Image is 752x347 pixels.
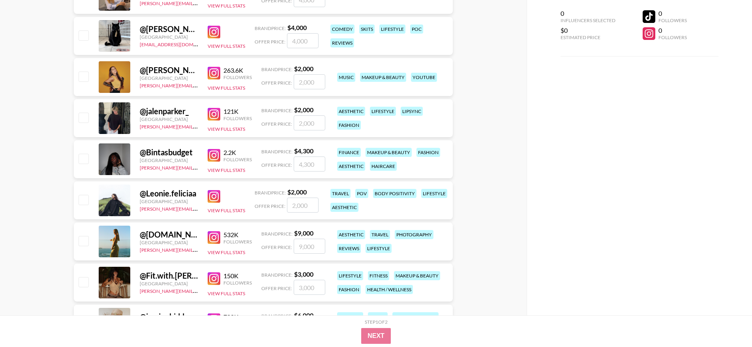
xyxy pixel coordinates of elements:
a: [EMAIL_ADDRESS][DOMAIN_NAME] [140,40,219,47]
input: 2,000 [294,74,325,89]
div: reviews [337,244,361,253]
div: lifestyle [337,271,363,280]
button: View Full Stats [208,126,245,132]
span: Offer Price: [261,80,292,86]
img: Instagram [208,313,220,326]
span: Brand Price: [261,66,293,72]
input: 2,000 [287,198,319,213]
span: Brand Price: [261,272,293,278]
div: makeup & beauty [360,73,406,82]
span: Brand Price: [255,25,286,31]
div: @ Leonie.feliciaa [140,189,198,198]
button: Next [361,328,391,344]
div: poc [410,25,423,34]
input: 3,000 [294,280,325,295]
div: aesthetic [330,203,358,212]
div: makeup & beauty [366,148,412,157]
button: View Full Stats [208,249,245,255]
div: [GEOGRAPHIC_DATA] [140,198,198,204]
span: Offer Price: [261,162,292,168]
strong: $ 2,000 [294,65,313,72]
img: Instagram [208,272,220,285]
strong: $ 2,000 [294,106,313,113]
strong: $ 2,000 [287,188,307,196]
div: Followers [223,239,252,245]
button: View Full Stats [208,3,245,9]
div: 150K [223,272,252,280]
div: aesthetic [337,230,365,239]
div: finance [337,148,361,157]
div: photography [395,230,433,239]
div: Followers [658,34,687,40]
div: @ [PERSON_NAME] [140,65,198,75]
div: 0 [658,9,687,17]
div: [GEOGRAPHIC_DATA] [140,34,198,40]
button: View Full Stats [208,85,245,91]
img: Instagram [208,231,220,244]
div: Followers [223,74,252,80]
div: [GEOGRAPHIC_DATA] [140,116,198,122]
span: Offer Price: [261,121,292,127]
div: reviews [330,38,354,47]
div: 0 [561,9,615,17]
div: lifestyle [370,107,396,116]
img: Instagram [208,108,220,121]
span: Offer Price: [261,285,292,291]
div: $0 [561,26,615,34]
button: View Full Stats [208,43,245,49]
div: Followers [658,17,687,23]
div: skits [359,25,375,34]
div: travel [370,230,390,239]
div: music [337,73,355,82]
div: 2.2K [223,149,252,157]
div: @ jamienkidd [140,312,198,322]
span: Brand Price: [261,313,293,319]
div: [GEOGRAPHIC_DATA] [140,240,198,245]
div: Step 1 of 2 [365,319,388,325]
div: 532K [223,231,252,239]
span: Brand Price: [261,107,293,113]
div: aesthetic [337,107,365,116]
strong: $ 6,000 [294,311,313,319]
div: pov [355,189,368,198]
button: View Full Stats [208,290,245,296]
span: Brand Price: [261,149,293,155]
div: health / wellness [366,285,413,294]
div: lipsync [401,107,423,116]
div: @ [DOMAIN_NAME] [140,230,198,240]
div: [GEOGRAPHIC_DATA] [140,75,198,81]
div: 788K [223,313,252,321]
div: [GEOGRAPHIC_DATA] [140,157,198,163]
div: makeup & beauty [392,312,439,321]
a: [PERSON_NAME][EMAIL_ADDRESS][DOMAIN_NAME] [140,245,257,253]
div: @ Fit.with.[PERSON_NAME] [140,271,198,281]
strong: $ 4,300 [294,147,313,155]
div: @ [PERSON_NAME].the.manager [140,24,198,34]
div: fashion [416,148,440,157]
div: [GEOGRAPHIC_DATA] [140,281,198,287]
a: [PERSON_NAME][EMAIL_ADDRESS][PERSON_NAME][DOMAIN_NAME] [140,163,294,171]
input: 4,000 [287,33,319,48]
img: Instagram [208,149,220,162]
div: 0 [658,26,687,34]
span: Brand Price: [261,231,293,237]
div: makeup & beauty [394,271,440,280]
img: Instagram [208,26,220,38]
a: [PERSON_NAME][EMAIL_ADDRESS][DOMAIN_NAME] [140,287,257,294]
span: Offer Price: [255,203,285,209]
div: Followers [223,280,252,286]
div: comedy [330,25,354,34]
input: 4,300 [294,157,325,172]
a: [PERSON_NAME][EMAIL_ADDRESS][DOMAIN_NAME] [140,122,257,130]
div: Followers [223,115,252,121]
div: fashion [337,121,361,130]
div: Estimated Price [561,34,615,40]
div: lifestyle [366,244,392,253]
div: lifestyle [421,189,447,198]
button: View Full Stats [208,167,245,173]
strong: $ 3,000 [294,270,313,278]
div: youtube [411,73,437,82]
div: 121K [223,107,252,115]
div: 263.6K [223,66,252,74]
button: View Full Stats [208,207,245,213]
